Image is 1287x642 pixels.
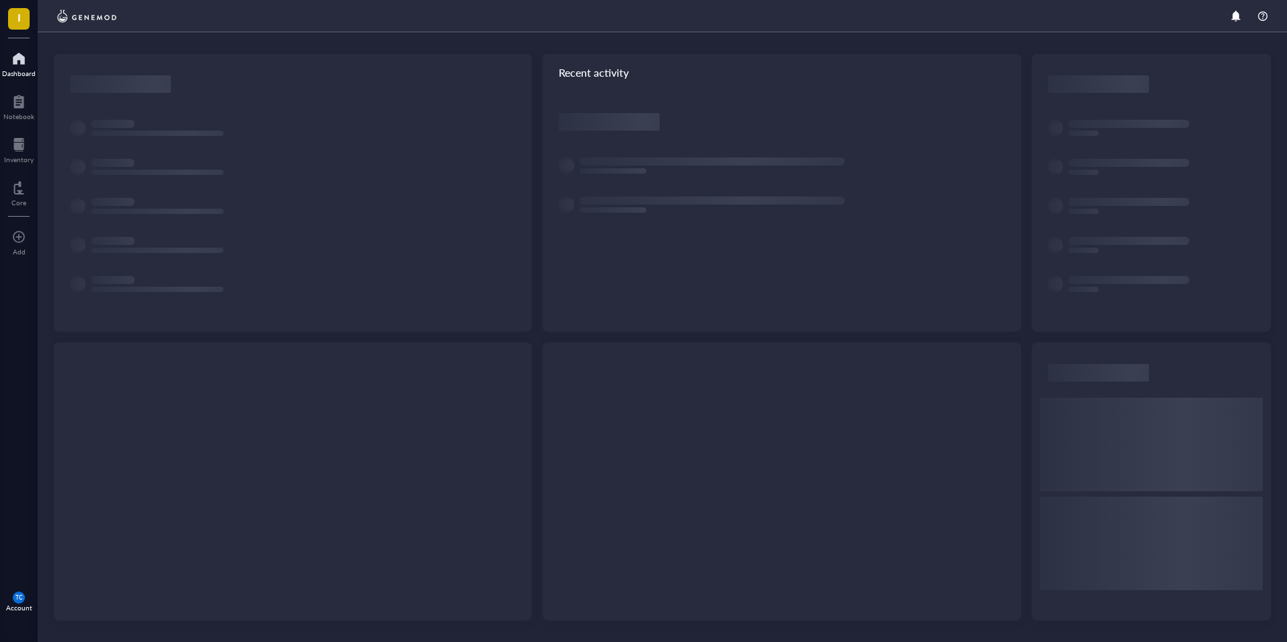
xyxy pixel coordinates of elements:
span: I [18,9,21,26]
a: Inventory [4,134,34,164]
div: Recent activity [543,54,1020,92]
div: Dashboard [2,69,36,77]
div: Core [11,199,26,207]
a: Notebook [3,91,34,120]
a: Core [11,177,26,207]
img: genemod-logo [54,8,120,24]
a: Dashboard [2,48,36,77]
div: Account [6,604,32,612]
div: Notebook [3,112,34,120]
div: Inventory [4,155,34,164]
span: TC [15,594,23,601]
div: Add [13,248,26,256]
